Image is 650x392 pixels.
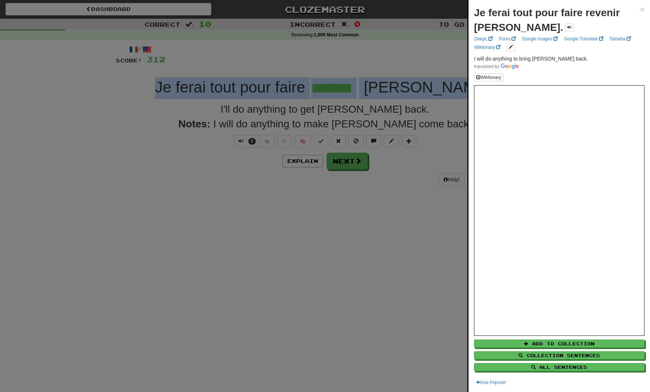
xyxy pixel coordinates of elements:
[474,56,588,62] span: I will do anything to bring [PERSON_NAME] back.
[474,63,519,69] img: Color short
[497,35,518,43] a: Forvo
[506,43,515,51] button: edit links
[520,35,560,43] a: Google Images
[474,7,620,33] strong: Je ferai tout pour faire revenir [PERSON_NAME].
[474,378,508,386] button: Use Popover
[474,73,503,81] button: Wiktionary
[472,43,503,51] a: Wiktionary
[640,5,644,14] span: ×
[474,363,644,371] button: All Sentences
[607,35,633,43] a: Tatoeba
[562,35,606,43] a: Google Translate
[640,6,644,13] button: Close
[474,340,644,348] button: Add to Collection
[474,351,644,359] button: Collection Sentences
[472,35,495,43] a: DeepL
